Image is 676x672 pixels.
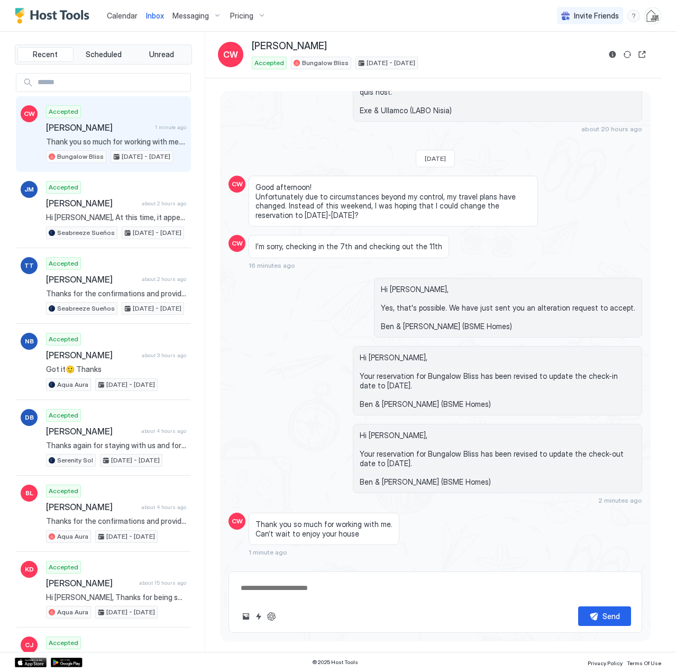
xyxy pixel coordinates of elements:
span: Accepted [49,183,78,192]
span: CW [232,516,243,526]
div: tab-group [15,44,192,65]
button: Sync reservation [621,48,634,61]
span: [DATE] - [DATE] [122,152,170,161]
span: Bungalow Bliss [57,152,104,161]
span: Bungalow Bliss [302,58,349,68]
span: Good afternoon! Unfortunately due to circumstances beyond my control, my travel plans have change... [255,183,531,220]
span: Hi [PERSON_NAME], Thanks for being such a great guest and taking good care of our home. We gladly... [46,593,186,602]
span: Thank you so much for working with me. Can’t wait to enjoy your house [255,520,392,538]
span: BL [25,488,33,498]
span: Seabreeze Sueños [57,228,115,238]
span: [DATE] - [DATE] [367,58,415,68]
span: CW [232,179,243,189]
button: Send [578,606,631,626]
span: [DATE] - [DATE] [106,380,155,389]
span: Messaging [172,11,209,21]
span: JM [24,185,34,194]
div: User profile [644,7,661,24]
span: Thanks for the confirmations and providing a copy of your ID, Bill. In the unlikely event that an... [46,516,186,526]
span: 16 minutes ago [249,261,295,269]
span: about 4 hours ago [141,504,186,511]
button: Reservation information [606,48,619,61]
button: Upload image [240,610,252,623]
span: Hi [PERSON_NAME], Yes, that's possible. We have just sent you an alteration request to accept. Be... [381,285,635,331]
button: Recent [17,47,74,62]
span: Got it🙂 Thanks [46,365,186,374]
button: ChatGPT Auto Reply [265,610,278,623]
span: DB [25,413,34,422]
iframe: Intercom live chat [11,636,36,661]
a: Terms Of Use [627,657,661,668]
span: [DATE] - [DATE] [133,228,181,238]
a: Calendar [107,10,138,21]
span: Accepted [49,259,78,268]
span: [PERSON_NAME] [46,578,135,588]
span: Accepted [49,334,78,344]
span: Thanks again for staying with us and for informing us of your departure from [PERSON_NAME]. Safe ... [46,441,186,450]
span: NB [25,337,34,346]
span: © 2025 Host Tools [312,659,358,666]
span: [PERSON_NAME] [46,426,137,437]
span: I’m sorry, checking in the 7th and checking out the 11th [255,242,442,251]
span: Unread [149,50,174,59]
span: Aqua Aura [57,532,88,541]
span: Accepted [49,107,78,116]
span: [PERSON_NAME] [46,274,138,285]
span: Thanks for the confirmations and providing a copy of your ID via text, Tamai. In the unlikely eve... [46,289,186,298]
span: Hi [PERSON_NAME], At this time, it appears we are able to accommodate your request for an early c... [46,213,186,222]
span: Hi [PERSON_NAME], Your reservation for Bungalow Bliss has been revised to update the check-in dat... [360,353,635,408]
span: Accepted [49,486,78,496]
span: about 3 hours ago [142,352,186,359]
span: CW [24,109,35,119]
span: [PERSON_NAME] [46,502,137,512]
span: Serenity Sol [57,456,93,465]
span: Terms Of Use [627,660,661,666]
a: Host Tools Logo [15,8,94,24]
span: Seabreeze Sueños [57,304,115,313]
span: Scheduled [86,50,122,59]
span: [PERSON_NAME] [46,350,138,360]
span: [DATE] - [DATE] [133,304,181,313]
span: about 15 hours ago [139,579,186,586]
span: Aqua Aura [57,380,88,389]
span: CW [232,239,243,248]
a: Privacy Policy [588,657,623,668]
span: [PERSON_NAME] [252,40,327,52]
span: [DATE] [425,155,446,162]
span: Calendar [107,11,138,20]
span: Inbox [146,11,164,20]
input: Input Field [33,74,190,92]
span: [DATE] - [DATE] [106,532,155,541]
div: Send [602,611,620,622]
div: menu [627,10,640,22]
span: Accepted [49,562,78,572]
a: Google Play Store [51,658,83,667]
span: about 2 hours ago [142,200,186,207]
button: Unread [133,47,189,62]
span: [PERSON_NAME] [46,198,138,208]
span: Pricing [230,11,253,21]
button: Quick reply [252,610,265,623]
span: 1 minute ago [155,124,186,131]
span: Hi [PERSON_NAME], Your reservation for Bungalow Bliss has been revised to update the check-out da... [360,431,635,486]
a: Inbox [146,10,164,21]
span: Accepted [49,638,78,648]
span: [PERSON_NAME] [46,122,151,133]
span: KD [25,565,34,574]
span: 1 minute ago [249,548,287,556]
span: about 4 hours ago [141,428,186,434]
span: Aqua Aura [57,607,88,617]
span: about 20 hours ago [581,125,642,133]
span: 2 minutes ago [598,496,642,504]
span: about 2 hours ago [142,276,186,283]
span: TT [24,261,34,270]
span: CW [223,48,238,61]
span: [DATE] - [DATE] [106,607,155,617]
span: Privacy Policy [588,660,623,666]
span: Accepted [254,58,284,68]
span: Thank you so much for working with me. Can’t wait to enjoy your house [46,137,186,147]
a: App Store [15,658,47,667]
